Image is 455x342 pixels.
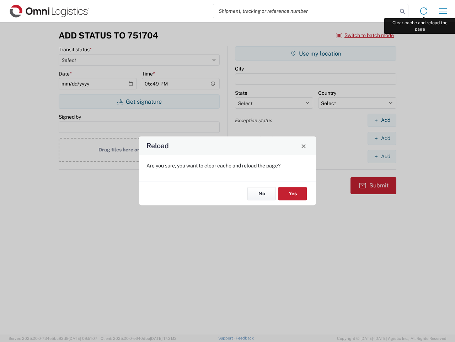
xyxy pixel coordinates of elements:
button: No [247,187,276,200]
p: Are you sure, you want to clear cache and reload the page? [146,162,309,169]
h4: Reload [146,141,169,151]
button: Yes [278,187,307,200]
button: Close [299,141,309,151]
input: Shipment, tracking or reference number [213,4,397,18]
